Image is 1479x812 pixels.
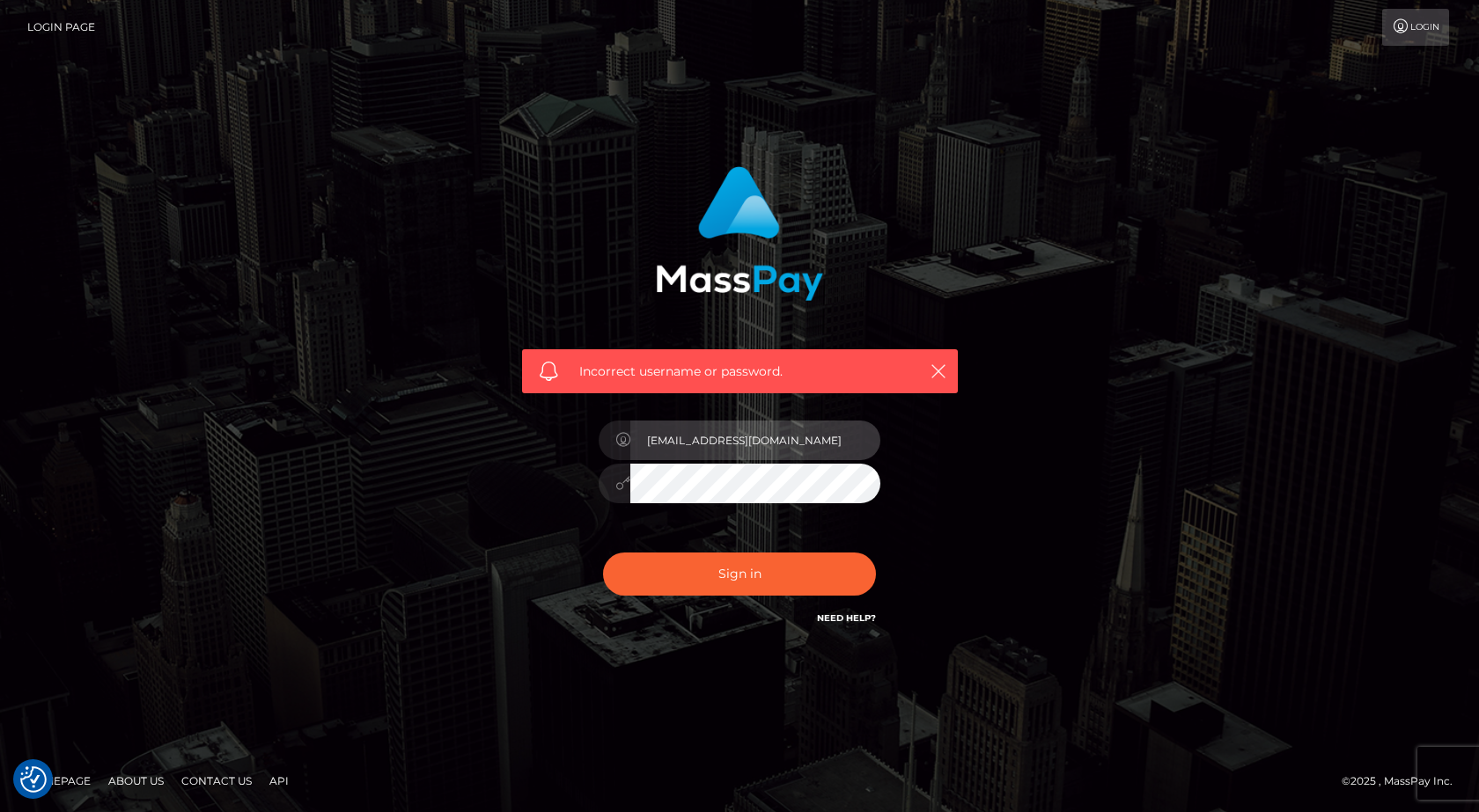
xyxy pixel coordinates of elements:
a: API [262,767,296,794]
a: Login [1382,9,1449,46]
a: Contact Us [174,767,259,794]
img: Revisit consent button [20,766,47,793]
span: Incorrect username or password. [579,362,901,381]
div: © 2025 , MassPay Inc. [1342,772,1466,791]
button: Consent Preferences [20,766,47,793]
button: Sign in [603,552,876,596]
a: Need Help? [817,612,876,624]
a: Homepage [19,767,98,794]
img: MassPay Login [656,166,823,301]
input: Username... [630,421,880,460]
a: About Us [101,767,171,794]
a: Login Page [27,9,95,46]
